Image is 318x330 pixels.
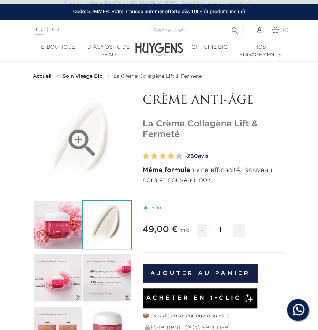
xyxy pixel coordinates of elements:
[33,73,53,79] a: Accueil
[33,200,82,249] img: La Crème Collagène Lift & Fermeté
[143,205,173,211] label: 50ml
[113,73,202,79] a: La Crème Collagène Lift & Fermeté
[83,43,134,59] a: Diagnostic de peau
[143,119,285,140] h1: La Crème Collagène Lift & Fermeté
[143,166,285,185] p: haute efficacité. Nouveau nom et nouveau look.
[228,23,242,33] button: 
[52,27,59,33] a: EN
[281,27,289,33] span: (0)
[197,224,207,237] span: -
[145,324,150,330] img: Paiement 100% sécurisé
[187,153,198,159] span: 260
[32,26,127,34] div: |
[143,151,149,162] label: 1
[184,43,235,51] a: Officine Bio
[33,43,83,51] a: E-Boutique
[35,27,42,35] a: FR
[64,125,101,162] i: 
[185,151,285,162] a: -260avis
[113,74,202,79] span: La Crème Collagène Lift & Fermeté
[231,24,239,33] i: 
[135,31,183,57] img: Huygens
[63,74,103,79] strong: Soin Visage Bio
[176,151,183,162] label: 5
[149,26,242,35] input: Rechercher
[143,312,285,320] p: 📦 expédition le jour ouvré suivant
[235,43,285,59] a: Nos engagements
[233,224,245,237] span: +
[63,73,105,79] a: Soin Visage Bio
[33,74,52,79] strong: Accueil
[159,151,166,162] label: 3
[180,223,190,243] div: TTC
[143,225,178,234] span: 49,00 €
[209,224,231,236] input: Quantité
[151,151,157,162] label: 2
[143,94,285,108] p: CRÈME ANTI-ÂGE
[168,151,174,162] label: 4
[143,167,190,174] strong: Même formule
[143,264,258,283] button: Ajouter au panier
